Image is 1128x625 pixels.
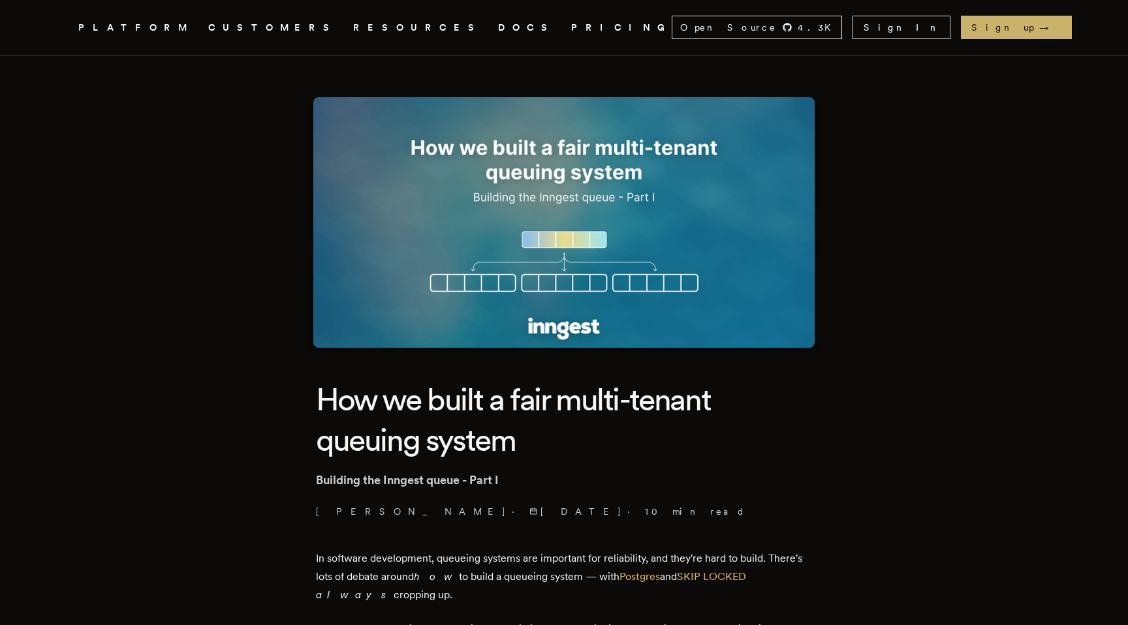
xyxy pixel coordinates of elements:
span: 10 min read [645,505,745,518]
img: Featured image for How we built a fair multi-tenant queuing system blog post [313,97,815,348]
span: → [1039,21,1061,34]
button: RESOURCES [353,20,482,36]
a: Sign In [853,16,950,39]
a: Sign up [961,16,1072,39]
span: Open Source [680,21,777,34]
button: PLATFORM [78,20,193,36]
p: Building the Inngest queue - Part I [316,471,812,489]
a: DOCS [498,20,556,36]
a: PRICING [571,20,672,36]
p: In software development, queueing systems are important for reliability, and they're hard to buil... [316,549,812,604]
em: how [414,570,459,583]
p: · · [316,505,812,518]
span: 4.3 K [798,21,839,34]
h1: How we built a fair multi-tenant queuing system [316,379,812,461]
a: CUSTOMERS [208,20,337,36]
a: Postgres [619,570,660,583]
span: [DATE] [529,505,622,518]
a: SKIP LOCKED [677,570,746,583]
a: [PERSON_NAME] [316,505,507,518]
em: always [316,588,394,601]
